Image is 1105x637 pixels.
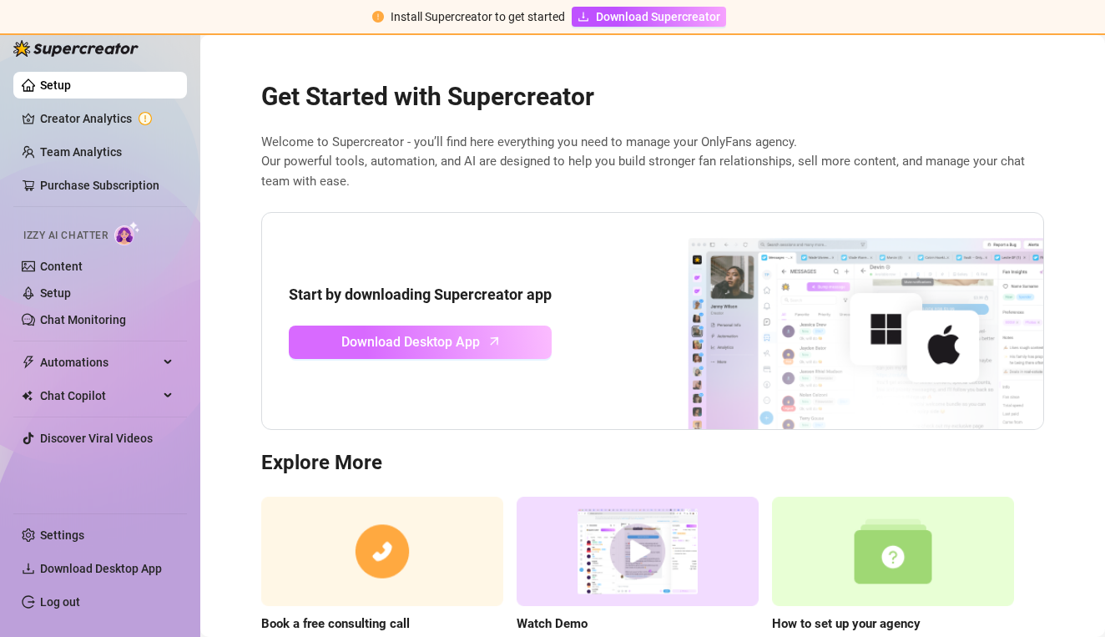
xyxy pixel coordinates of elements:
[391,10,565,23] span: Install Supercreator to get started
[372,11,384,23] span: exclamation-circle
[40,105,174,132] a: Creator Analytics exclamation-circle
[261,450,1044,477] h3: Explore More
[114,221,140,245] img: AI Chatter
[578,11,589,23] span: download
[517,497,759,606] img: supercreator demo
[23,228,108,244] span: Izzy AI Chatter
[517,616,588,631] strong: Watch Demo
[40,286,71,300] a: Setup
[40,260,83,273] a: Content
[261,133,1044,192] span: Welcome to Supercreator - you’ll find here everything you need to manage your OnlyFans agency. Ou...
[772,616,921,631] strong: How to set up your agency
[289,326,552,359] a: Download Desktop Apparrow-up
[626,213,1043,430] img: download app
[40,78,71,92] a: Setup
[40,595,80,609] a: Log out
[40,562,162,575] span: Download Desktop App
[40,313,126,326] a: Chat Monitoring
[261,497,503,606] img: consulting call
[772,497,1014,606] img: setup agency guide
[40,432,153,445] a: Discover Viral Videos
[22,356,35,369] span: thunderbolt
[596,8,720,26] span: Download Supercreator
[40,349,159,376] span: Automations
[22,390,33,402] img: Chat Copilot
[289,286,552,303] strong: Start by downloading Supercreator app
[40,382,159,409] span: Chat Copilot
[261,616,410,631] strong: Book a free consulting call
[13,40,139,57] img: logo-BBDzfeDw.svg
[572,7,726,27] a: Download Supercreator
[485,331,504,351] span: arrow-up
[261,81,1044,113] h2: Get Started with Supercreator
[40,145,122,159] a: Team Analytics
[40,179,159,192] a: Purchase Subscription
[40,528,84,542] a: Settings
[22,562,35,575] span: download
[341,331,480,352] span: Download Desktop App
